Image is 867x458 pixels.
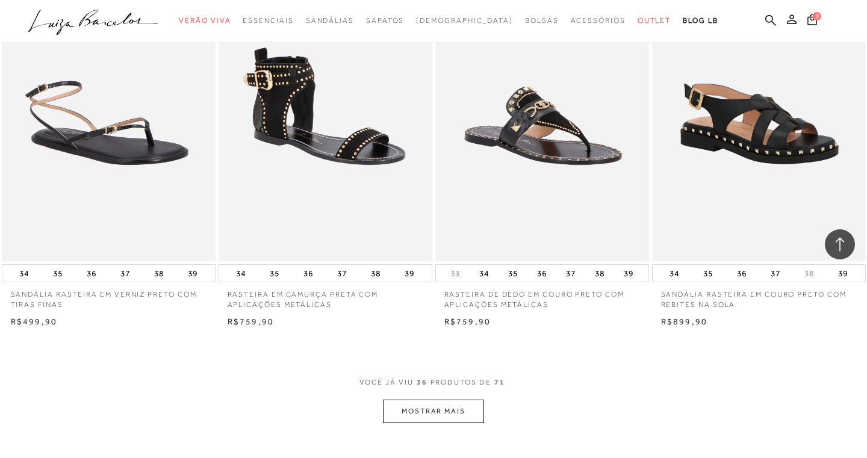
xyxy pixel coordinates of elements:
[83,265,100,282] button: 36
[767,265,784,282] button: 37
[232,265,249,282] button: 34
[366,10,404,32] a: categoryNavScreenReaderText
[306,10,354,32] a: categoryNavScreenReaderText
[505,265,521,282] button: 35
[571,10,626,32] a: categoryNavScreenReaderText
[562,265,579,282] button: 37
[416,10,513,32] a: noSubCategoriesText
[525,10,559,32] a: categoryNavScreenReaderText
[683,16,718,25] span: BLOG LB
[417,377,427,400] span: 36
[117,265,134,282] button: 37
[476,265,493,282] button: 34
[228,317,275,326] span: R$759,90
[571,16,626,25] span: Acessórios
[834,265,851,282] button: 39
[266,265,283,282] button: 35
[813,12,821,20] span: 0
[804,13,821,29] button: 0
[700,265,716,282] button: 35
[666,265,683,282] button: 34
[306,16,354,25] span: Sandálias
[430,377,491,388] span: PRODUTOS DE
[151,265,167,282] button: 38
[11,317,58,326] span: R$499,90
[638,10,671,32] a: categoryNavScreenReaderText
[219,282,432,310] a: RASTEIRA EM CAMURÇA PRETA COM APLICAÇÕES METÁLICAS
[359,377,414,388] span: VOCê JÁ VIU
[179,16,231,25] span: Verão Viva
[401,265,418,282] button: 39
[179,10,231,32] a: categoryNavScreenReaderText
[620,265,637,282] button: 39
[243,16,293,25] span: Essenciais
[638,16,671,25] span: Outlet
[435,282,649,310] a: RASTEIRA DE DEDO EM COURO PRETO COM APLICAÇÕES METÁLICAS
[733,265,750,282] button: 36
[652,282,866,310] a: SANDÁLIA RASTEIRA EM COURO PRETO COM REBITES NA SOLA
[525,16,559,25] span: Bolsas
[533,265,550,282] button: 36
[447,268,464,279] button: 33
[661,317,708,326] span: R$899,90
[300,265,317,282] button: 36
[334,265,350,282] button: 37
[683,10,718,32] a: BLOG LB
[367,265,384,282] button: 38
[416,16,513,25] span: [DEMOGRAPHIC_DATA]
[366,16,404,25] span: Sapatos
[383,400,484,423] button: MOSTRAR MAIS
[801,268,818,279] button: 38
[444,317,491,326] span: R$759,90
[591,265,608,282] button: 38
[16,265,33,282] button: 34
[243,10,293,32] a: categoryNavScreenReaderText
[494,377,505,400] span: 71
[184,265,201,282] button: 39
[49,265,66,282] button: 35
[2,282,216,310] a: SANDÁLIA RASTEIRA EM VERNIZ PRETO COM TIRAS FINAS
